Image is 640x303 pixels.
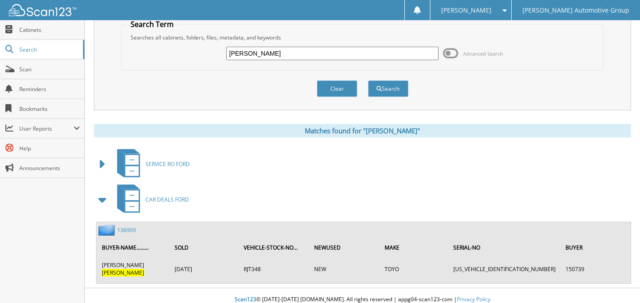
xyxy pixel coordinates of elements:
td: 150739 [561,258,630,280]
th: NEWUSED [310,238,379,257]
div: Matches found for "[PERSON_NAME]" [94,124,631,137]
div: Searches all cabinets, folders, files, metadata, and keywords [126,34,599,41]
button: Clear [317,80,357,97]
span: Scan [19,66,80,73]
span: CAR DEALS FORD [145,196,189,203]
th: SOLD [170,238,238,257]
iframe: Chat Widget [595,260,640,303]
td: [PERSON_NAME] [97,258,169,280]
span: User Reports [19,125,74,132]
th: SERIAL-NO [449,238,560,257]
span: [PERSON_NAME] Automotive Group [522,8,629,13]
td: NEW [310,258,379,280]
span: Search [19,46,79,53]
a: SERVICE RO FORD [112,146,190,182]
td: TOYO [380,258,448,280]
span: Cabinets [19,26,80,34]
span: Advanced Search [463,50,503,57]
span: [PERSON_NAME] [102,269,144,277]
span: [PERSON_NAME] [441,8,491,13]
img: folder2.png [98,224,117,236]
td: RJT348 [239,258,308,280]
span: SERVICE RO FORD [145,160,190,168]
img: scan123-logo-white.svg [9,4,76,16]
a: CAR DEALS FORD [112,182,189,217]
span: Scan123 [235,295,256,303]
td: [US_VEHICLE_IDENTIFICATION_NUMBER] [449,258,560,280]
span: Help [19,145,80,152]
button: Search [368,80,408,97]
span: Reminders [19,85,80,93]
span: Announcements [19,164,80,172]
th: BUYER [561,238,630,257]
span: Bookmarks [19,105,80,113]
th: MAKE [380,238,448,257]
legend: Search Term [126,19,178,29]
a: 136909 [117,226,136,234]
th: BUYER-NAME......... [97,238,169,257]
td: [DATE] [170,258,238,280]
a: Privacy Policy [457,295,491,303]
th: VEHICLE-STOCK-NO... [239,238,308,257]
